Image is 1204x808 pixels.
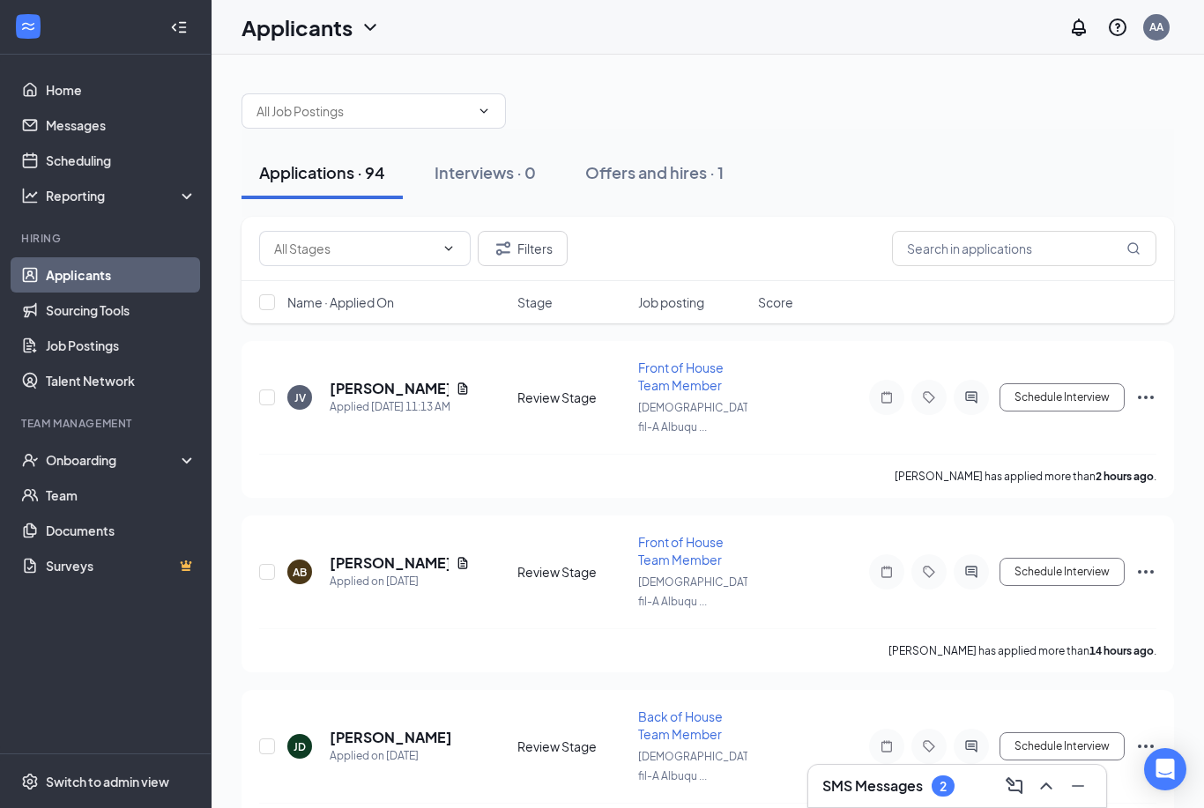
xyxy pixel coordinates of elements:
input: All Stages [274,239,435,258]
svg: Ellipses [1135,387,1156,408]
div: Switch to admin view [46,773,169,790]
svg: Settings [21,773,39,790]
svg: Collapse [170,19,188,36]
a: Messages [46,107,197,143]
button: Schedule Interview [1000,383,1125,411]
a: Scheduling [46,143,197,178]
div: Hiring [21,231,193,246]
div: Offers and hires · 1 [585,161,724,183]
svg: Tag [918,390,940,404]
button: Minimize [1064,772,1092,800]
svg: ChevronDown [442,241,456,256]
div: Interviews · 0 [435,161,536,183]
span: Job posting [638,293,704,311]
button: ChevronUp [1032,772,1060,800]
span: Name · Applied On [287,293,394,311]
svg: QuestionInfo [1107,17,1128,38]
div: Applications · 94 [259,161,385,183]
svg: Tag [918,565,940,579]
svg: Note [876,739,897,753]
svg: ChevronUp [1036,775,1057,797]
div: Open Intercom Messenger [1144,748,1186,790]
svg: ChevronDown [477,104,491,118]
p: [PERSON_NAME] has applied more than . [888,643,1156,658]
span: Stage [517,293,553,311]
div: JD [294,739,306,754]
h5: [PERSON_NAME] [330,728,452,747]
input: All Job Postings [256,101,470,121]
div: 2 [940,779,947,794]
svg: ChevronDown [360,17,381,38]
a: SurveysCrown [46,548,197,583]
h5: [PERSON_NAME] [330,553,449,573]
span: [DEMOGRAPHIC_DATA]-fil-A Albuqu ... [638,575,763,608]
div: AB [293,565,307,580]
span: [DEMOGRAPHIC_DATA]-fil-A Albuqu ... [638,401,763,434]
button: ComposeMessage [1000,772,1029,800]
div: Onboarding [46,451,182,469]
b: 14 hours ago [1089,644,1154,657]
a: Talent Network [46,363,197,398]
svg: ActiveChat [961,565,982,579]
a: Applicants [46,257,197,293]
button: Filter Filters [478,231,568,266]
h3: SMS Messages [822,776,923,796]
svg: Document [456,556,470,570]
svg: Note [876,390,897,404]
div: Review Stage [517,563,628,581]
h1: Applicants [242,12,353,42]
div: Applied on [DATE] [330,573,470,590]
p: [PERSON_NAME] has applied more than . [895,469,1156,484]
a: Sourcing Tools [46,293,197,328]
a: Documents [46,513,197,548]
svg: ComposeMessage [1004,775,1025,797]
a: Job Postings [46,328,197,363]
svg: ActiveChat [961,390,982,404]
svg: Filter [493,238,514,259]
div: AA [1149,19,1163,34]
div: Applied [DATE] 11:13 AM [330,398,470,416]
button: Schedule Interview [1000,558,1125,586]
div: Review Stage [517,738,628,755]
svg: Ellipses [1135,561,1156,582]
svg: Ellipses [1135,736,1156,757]
svg: MagnifyingGlass [1126,241,1141,256]
span: Front of House Team Member [638,534,724,567]
div: JV [294,390,306,405]
div: Applied on [DATE] [330,747,452,765]
svg: ActiveChat [961,739,982,753]
button: Schedule Interview [1000,732,1125,760]
svg: WorkstreamLogo [19,18,37,35]
svg: Analysis [21,187,39,204]
div: Team Management [21,416,193,431]
span: Back of House Team Member [638,708,723,742]
span: Score [758,293,793,311]
a: Team [46,478,197,513]
svg: Minimize [1067,775,1089,797]
svg: Tag [918,739,940,753]
svg: Document [456,382,470,396]
svg: Note [876,565,897,579]
span: Front of House Team Member [638,360,724,393]
svg: UserCheck [21,451,39,469]
b: 2 hours ago [1096,470,1154,483]
h5: [PERSON_NAME] [330,379,449,398]
span: [DEMOGRAPHIC_DATA]-fil-A Albuqu ... [638,750,763,782]
div: Reporting [46,187,197,204]
div: Review Stage [517,389,628,406]
svg: Notifications [1068,17,1089,38]
input: Search in applications [892,231,1156,266]
a: Home [46,72,197,107]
